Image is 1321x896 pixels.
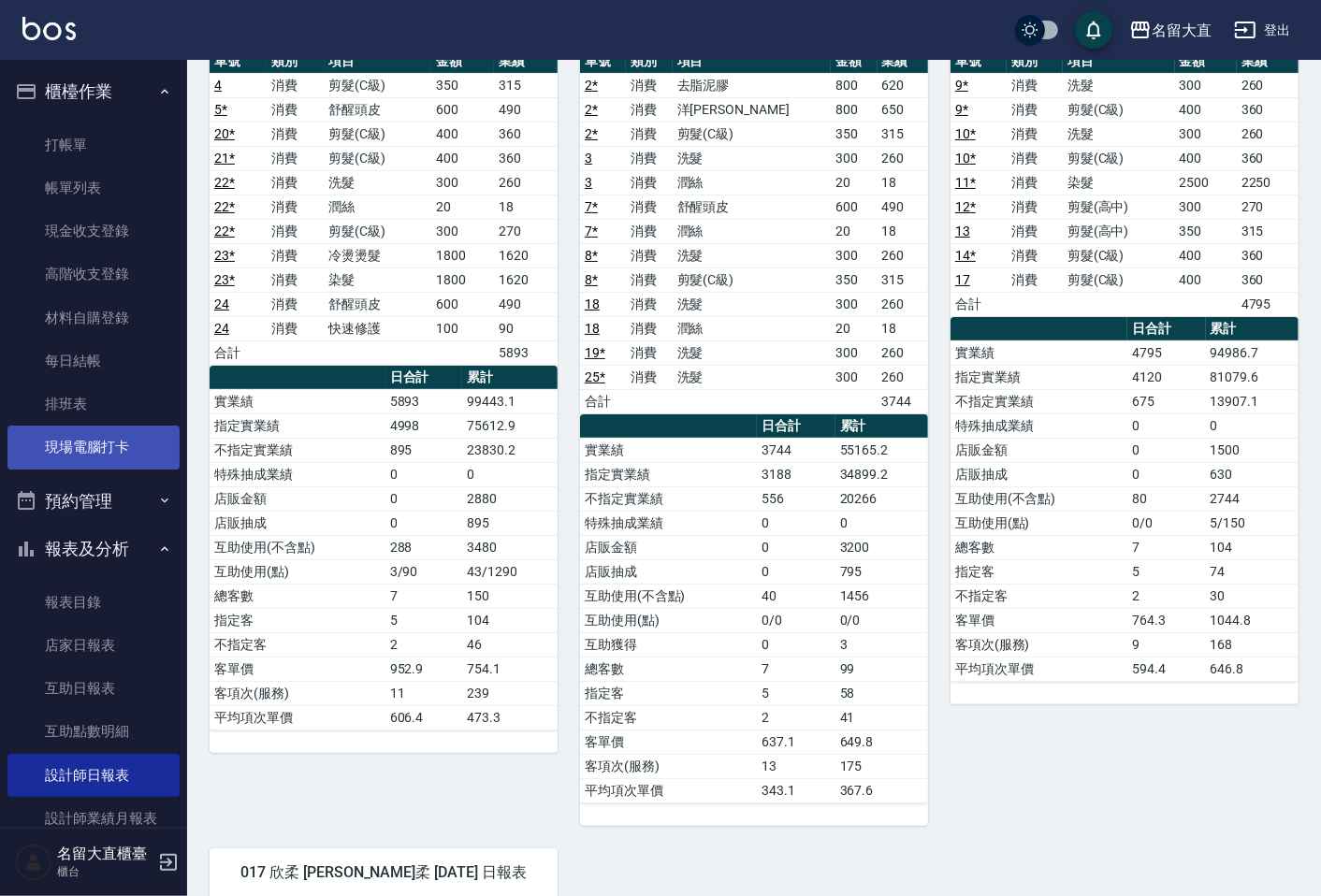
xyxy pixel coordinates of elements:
[462,438,558,462] td: 23830.2
[1237,219,1299,243] td: 315
[1206,511,1299,535] td: 5/150
[1007,219,1063,243] td: 消費
[757,632,835,657] td: 0
[673,316,832,340] td: 潤絲
[325,316,431,340] td: 快速修護
[835,511,928,535] td: 0
[1063,146,1175,170] td: 剪髮(C級)
[580,632,757,657] td: 互助獲得
[431,195,495,219] td: 20
[835,559,928,584] td: 795
[878,292,928,316] td: 260
[1237,146,1299,170] td: 360
[431,292,495,316] td: 600
[325,292,431,316] td: 舒醒頭皮
[1175,243,1237,267] td: 400
[626,97,672,122] td: 消費
[673,267,832,292] td: 剪髮(C級)
[431,73,495,97] td: 350
[1127,340,1205,365] td: 4795
[835,438,928,462] td: 55165.2
[57,863,152,880] p: 櫃台
[462,389,558,413] td: 99443.1
[1237,50,1299,74] th: 業績
[951,389,1127,413] td: 不指定實業績
[385,486,463,511] td: 0
[878,97,928,122] td: 650
[673,73,832,97] td: 去脂泥膠
[7,340,180,383] a: 每日結帳
[1237,122,1299,146] td: 260
[325,243,431,267] td: 冷燙燙髮
[1206,340,1299,365] td: 94986.7
[1237,243,1299,267] td: 360
[462,535,558,559] td: 3480
[835,414,928,439] th: 累計
[214,78,222,93] a: 4
[7,797,180,840] a: 設計師業績月報表
[878,389,928,413] td: 3744
[831,50,877,74] th: 金額
[494,73,558,97] td: 315
[7,710,180,753] a: 互助點數明細
[462,486,558,511] td: 2880
[951,486,1127,511] td: 互助使用(不含點)
[673,195,832,219] td: 舒醒頭皮
[1175,97,1237,122] td: 400
[431,122,495,146] td: 400
[267,73,324,97] td: 消費
[951,584,1127,608] td: 不指定客
[1175,219,1237,243] td: 350
[385,389,463,413] td: 5893
[673,219,832,243] td: 潤絲
[1063,243,1175,267] td: 剪髮(C級)
[831,267,877,292] td: 350
[951,559,1127,584] td: 指定客
[210,511,385,535] td: 店販抽成
[385,657,463,681] td: 952.9
[626,340,672,365] td: 消費
[831,73,877,97] td: 800
[385,413,463,438] td: 4998
[494,146,558,170] td: 360
[494,316,558,340] td: 90
[7,296,180,340] a: 材料自購登錄
[325,170,431,195] td: 洗髮
[210,657,385,681] td: 客單價
[1063,73,1175,97] td: 洗髮
[1007,170,1063,195] td: 消費
[673,340,832,365] td: 洗髮
[673,122,832,146] td: 剪髮(C級)
[757,486,835,511] td: 556
[831,292,877,316] td: 300
[1127,317,1205,341] th: 日合計
[1175,170,1237,195] td: 2500
[951,50,1299,317] table: a dense table
[1175,195,1237,219] td: 300
[385,511,463,535] td: 0
[585,175,592,190] a: 3
[1007,267,1063,292] td: 消費
[494,50,558,74] th: 業績
[1007,73,1063,97] td: 消費
[673,292,832,316] td: 洗髮
[385,535,463,559] td: 288
[267,50,324,74] th: 類別
[1206,413,1299,438] td: 0
[1127,511,1205,535] td: 0/0
[951,317,1299,682] table: a dense table
[831,122,877,146] td: 350
[835,632,928,657] td: 3
[1007,50,1063,74] th: 類別
[210,559,385,584] td: 互助使用(點)
[7,123,180,166] a: 打帳單
[325,195,431,219] td: 潤絲
[580,535,757,559] td: 店販金額
[267,243,324,267] td: 消費
[494,243,558,267] td: 1620
[1127,365,1205,389] td: 4120
[831,219,877,243] td: 20
[1237,73,1299,97] td: 260
[1127,438,1205,462] td: 0
[1175,73,1237,97] td: 300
